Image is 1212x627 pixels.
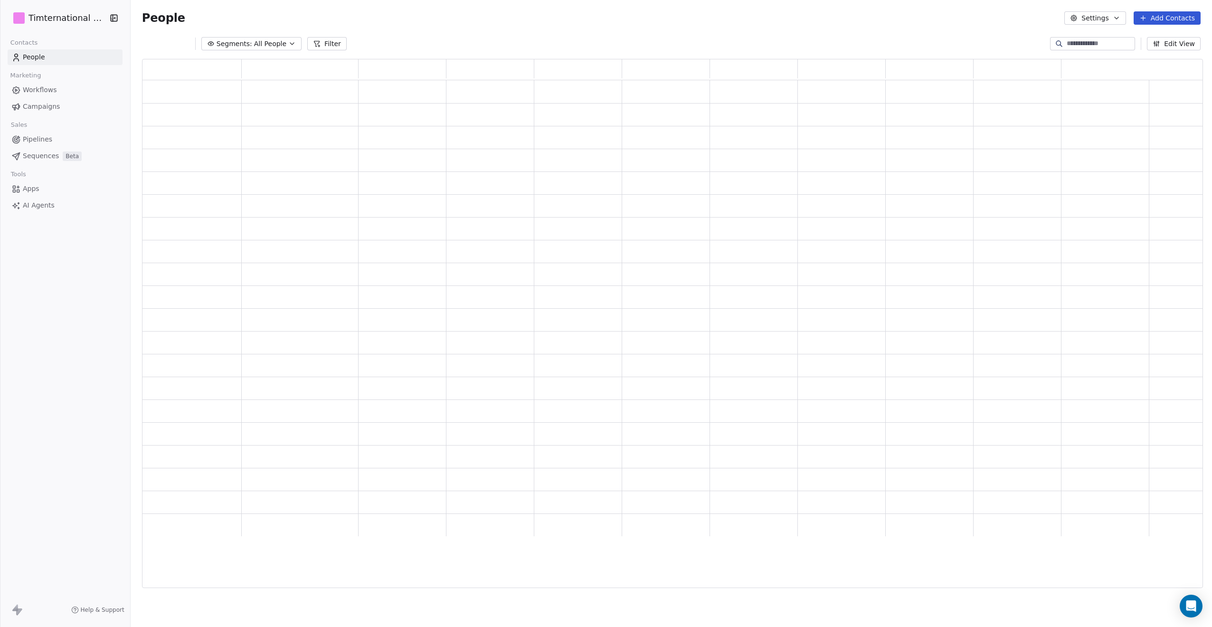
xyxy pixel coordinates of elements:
span: Pipelines [23,134,52,144]
span: All People [254,39,286,49]
span: Apps [23,184,39,194]
button: Settings [1064,11,1126,25]
span: People [142,11,185,25]
a: SequencesBeta [8,148,123,164]
a: Campaigns [8,99,123,114]
a: AI Agents [8,198,123,213]
span: Timternational B.V. [28,12,106,24]
span: Sales [7,118,31,132]
span: Workflows [23,85,57,95]
span: AI Agents [23,200,55,210]
a: People [8,49,123,65]
div: grid [142,80,1203,589]
a: Workflows [8,82,123,98]
span: Beta [63,152,82,161]
div: Open Intercom Messenger [1180,595,1203,617]
span: Sequences [23,151,59,161]
span: Campaigns [23,102,60,112]
button: Edit View [1147,37,1201,50]
span: Tools [7,167,30,181]
button: Add Contacts [1134,11,1201,25]
button: Filter [307,37,347,50]
a: Apps [8,181,123,197]
span: Help & Support [81,606,124,614]
a: Pipelines [8,132,123,147]
span: Marketing [6,68,45,83]
button: Timternational B.V. [11,10,103,26]
span: Segments: [217,39,252,49]
a: Help & Support [71,606,124,614]
span: Contacts [6,36,42,50]
span: People [23,52,45,62]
